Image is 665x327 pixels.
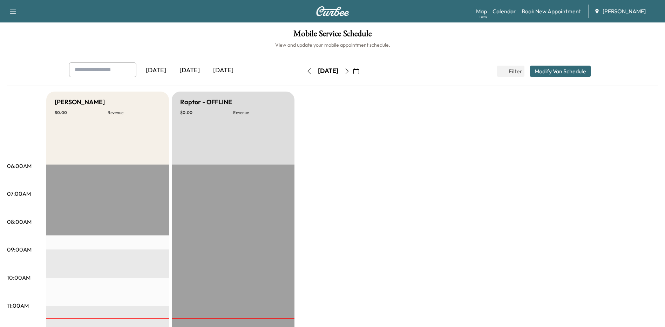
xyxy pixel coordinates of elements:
[480,14,487,20] div: Beta
[108,110,161,115] p: Revenue
[493,7,516,15] a: Calendar
[7,162,32,170] p: 06:00AM
[7,301,29,310] p: 11:00AM
[603,7,646,15] span: [PERSON_NAME]
[173,62,206,79] div: [DATE]
[180,97,232,107] h5: Raptor - OFFLINE
[476,7,487,15] a: MapBeta
[7,41,658,48] h6: View and update your mobile appointment schedule.
[7,218,32,226] p: 08:00AM
[7,29,658,41] h1: Mobile Service Schedule
[530,66,591,77] button: Modify Van Schedule
[180,110,233,115] p: $ 0.00
[316,6,350,16] img: Curbee Logo
[522,7,581,15] a: Book New Appointment
[139,62,173,79] div: [DATE]
[318,67,338,75] div: [DATE]
[497,66,524,77] button: Filter
[7,245,32,254] p: 09:00AM
[206,62,240,79] div: [DATE]
[7,273,30,282] p: 10:00AM
[55,110,108,115] p: $ 0.00
[55,97,105,107] h5: [PERSON_NAME]
[509,67,521,75] span: Filter
[233,110,286,115] p: Revenue
[7,189,31,198] p: 07:00AM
